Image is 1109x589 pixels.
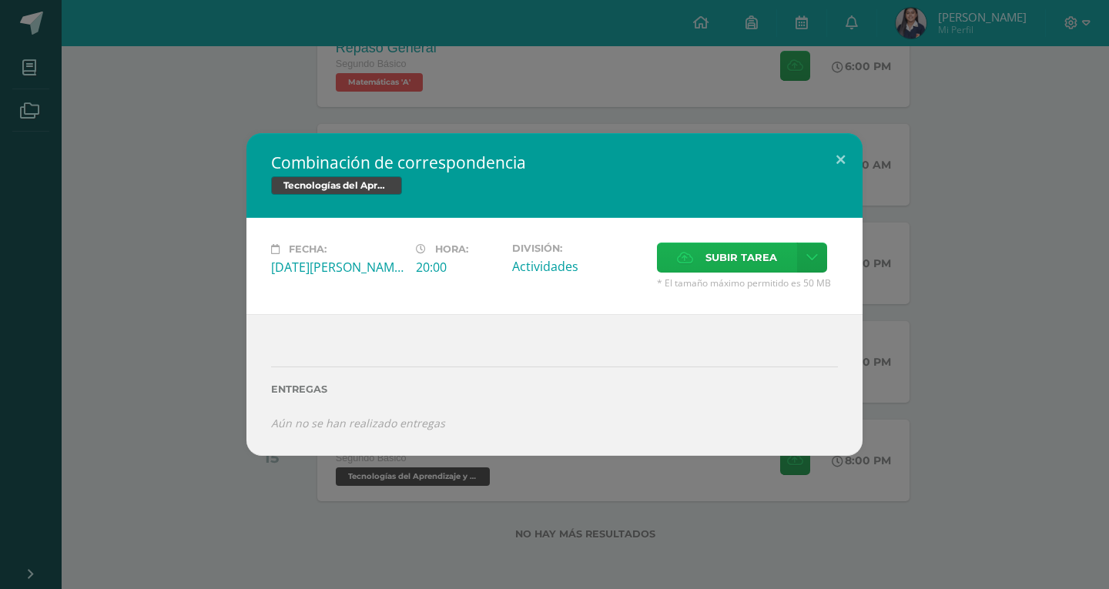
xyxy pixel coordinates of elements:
span: * El tamaño máximo permitido es 50 MB [657,276,838,289]
h2: Combinación de correspondencia [271,152,838,173]
i: Aún no se han realizado entregas [271,416,445,430]
span: Fecha: [289,243,327,255]
label: Entregas [271,383,838,395]
div: 20:00 [416,259,500,276]
div: [DATE][PERSON_NAME] [271,259,404,276]
span: Hora: [435,243,468,255]
span: Tecnologías del Aprendizaje y la Comunicación [271,176,402,195]
span: Subir tarea [705,243,777,272]
div: Actividades [512,258,645,275]
button: Close (Esc) [819,133,863,186]
label: División: [512,243,645,254]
